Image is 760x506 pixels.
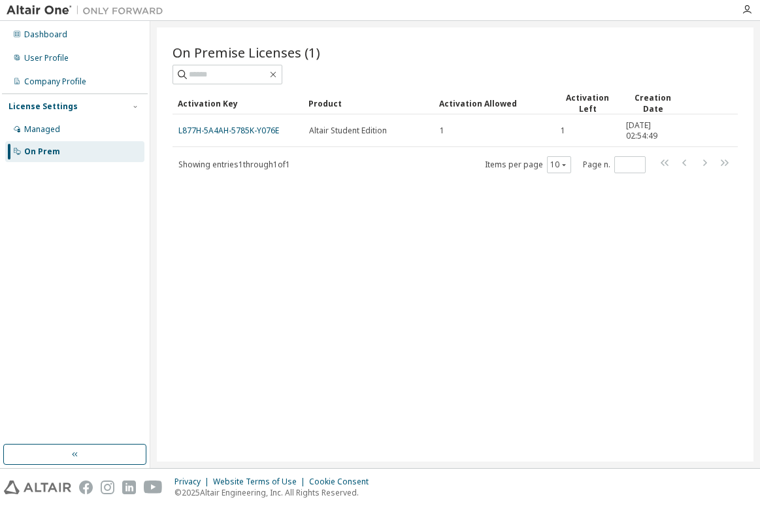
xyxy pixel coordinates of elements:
img: instagram.svg [101,481,114,494]
div: Managed [24,124,60,135]
div: Creation Date [625,92,680,114]
img: facebook.svg [79,481,93,494]
div: Activation Allowed [439,93,550,114]
img: Altair One [7,4,170,17]
div: Activation Key [178,93,298,114]
div: User Profile [24,53,69,63]
div: Cookie Consent [309,477,376,487]
img: linkedin.svg [122,481,136,494]
span: On Premise Licenses (1) [173,43,320,61]
span: [DATE] 02:54:49 [626,120,680,141]
span: Page n. [583,156,646,173]
span: Showing entries 1 through 1 of 1 [178,159,290,170]
div: Website Terms of Use [213,477,309,487]
a: L877H-5A4AH-5785K-Y076E [178,125,279,136]
img: altair_logo.svg [4,481,71,494]
div: On Prem [24,146,60,157]
div: Privacy [174,477,213,487]
span: 1 [561,126,565,136]
img: youtube.svg [144,481,163,494]
button: 10 [550,160,568,170]
span: Items per page [485,156,571,173]
div: Product [308,93,429,114]
span: Altair Student Edition [309,126,387,136]
div: Activation Left [560,92,615,114]
span: 1 [440,126,444,136]
p: © 2025 Altair Engineering, Inc. All Rights Reserved. [174,487,376,498]
div: Dashboard [24,29,67,40]
div: Company Profile [24,76,86,87]
div: License Settings [8,101,78,112]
